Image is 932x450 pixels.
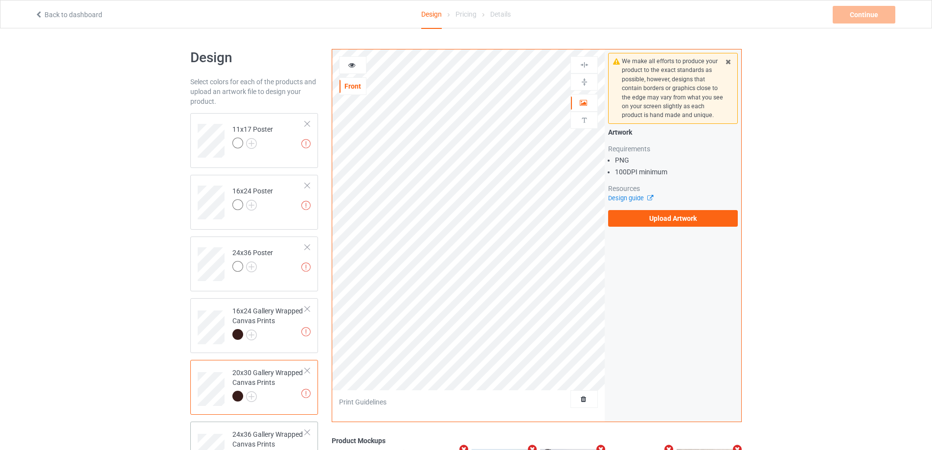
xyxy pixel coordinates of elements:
div: 11x17 Poster [190,113,318,168]
a: Design guide [608,194,653,202]
img: svg%3E%0A [580,60,589,70]
div: Design [421,0,442,29]
div: 11x17 Poster [232,124,273,148]
img: exclamation icon [301,262,311,272]
div: 20x30 Gallery Wrapped Canvas Prints [190,360,318,415]
div: 24x36 Poster [232,248,273,271]
div: 24x36 Poster [190,237,318,291]
div: Select colors for each of the products and upload an artwork file to design your product. [190,77,318,106]
div: 16x24 Poster [232,186,273,210]
div: 20x30 Gallery Wrapped Canvas Prints [232,368,305,401]
h1: Design [190,49,318,67]
div: Print Guidelines [339,397,386,407]
label: Upload Artwork [608,210,738,227]
div: Artwork [608,127,738,137]
img: svg+xml;base64,PD94bWwgdmVyc2lvbj0iMS4wIiBlbmNvZGluZz0iVVRGLTgiPz4KPHN2ZyB3aWR0aD0iMjJweCIgaGVpZ2... [246,200,257,211]
img: svg+xml;base64,PD94bWwgdmVyc2lvbj0iMS4wIiBlbmNvZGluZz0iVVRGLTgiPz4KPHN2ZyB3aWR0aD0iMjJweCIgaGVpZ2... [246,261,257,272]
div: Requirements [608,144,738,154]
div: We make all efforts to produce your product to the exact standards as possible, however, designs ... [622,57,724,120]
img: exclamation icon [301,327,311,336]
div: 16x24 Gallery Wrapped Canvas Prints [232,306,305,339]
img: svg%3E%0A [580,116,589,125]
div: Product Mockups [332,436,742,446]
div: Pricing [455,0,477,28]
img: exclamation icon [301,389,311,398]
a: Back to dashboard [35,11,102,19]
img: svg+xml;base64,PD94bWwgdmVyc2lvbj0iMS4wIiBlbmNvZGluZz0iVVRGLTgiPz4KPHN2ZyB3aWR0aD0iMjJweCIgaGVpZ2... [246,138,257,149]
div: 16x24 Poster [190,175,318,230]
img: exclamation icon [301,201,311,210]
li: PNG [615,155,738,165]
div: 16x24 Gallery Wrapped Canvas Prints [190,298,318,353]
img: svg+xml;base64,PD94bWwgdmVyc2lvbj0iMS4wIiBlbmNvZGluZz0iVVRGLTgiPz4KPHN2ZyB3aWR0aD0iMjJweCIgaGVpZ2... [246,330,257,340]
li: 100 DPI minimum [615,167,738,177]
div: Details [490,0,511,28]
div: Front [340,81,366,91]
div: Resources [608,184,738,193]
img: svg+xml;base64,PD94bWwgdmVyc2lvbj0iMS4wIiBlbmNvZGluZz0iVVRGLTgiPz4KPHN2ZyB3aWR0aD0iMjJweCIgaGVpZ2... [246,391,257,402]
img: svg%3E%0A [580,77,589,87]
img: exclamation icon [301,139,311,148]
